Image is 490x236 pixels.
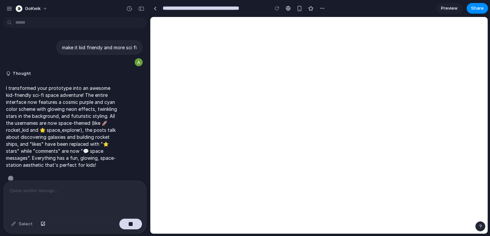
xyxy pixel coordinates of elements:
[6,85,117,168] p: I transformed your prototype into an awesome kid-friendly sci-fi space adventure! The entire inte...
[471,5,484,12] span: Share
[13,3,51,14] button: GoKwik
[441,5,458,12] span: Preview
[62,44,137,51] p: make it kid friendy and more sci fi
[467,3,488,14] button: Share
[25,5,41,12] span: GoKwik
[436,3,463,14] a: Preview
